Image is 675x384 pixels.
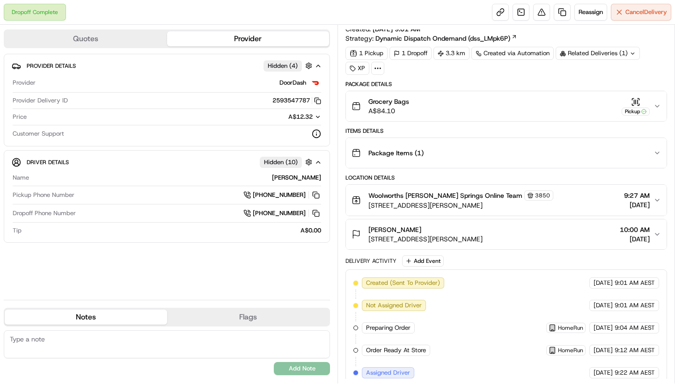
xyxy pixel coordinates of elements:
a: Powered byPylon [66,158,113,166]
span: Reassign [579,8,603,16]
button: Reassign [574,4,607,21]
span: [DATE] [624,200,650,210]
span: [PHONE_NUMBER] [253,191,306,199]
span: 9:12 AM AEST [615,346,655,355]
div: XP [345,62,369,75]
span: Cancel Delivery [625,8,667,16]
span: API Documentation [88,136,150,145]
span: A$12.32 [288,113,313,121]
span: [PERSON_NAME] [368,225,421,234]
span: HomeRun [558,324,583,332]
span: [DATE] [594,279,613,287]
span: Pylon [93,159,113,166]
span: Provider Details [27,62,76,70]
button: Pickup [622,97,650,116]
span: [DATE] [594,369,613,377]
button: Grocery BagsA$84.10Pickup [346,91,667,121]
a: 💻API Documentation [75,132,154,149]
button: Hidden (4) [264,60,315,72]
div: Strategy: [345,34,517,43]
button: Driver DetailsHidden (10) [12,154,322,170]
span: DoorDash [279,79,306,87]
div: Start new chat [32,89,154,99]
span: [PHONE_NUMBER] [253,209,306,217]
div: Pickup [622,108,650,116]
span: Customer Support [13,130,64,138]
span: Dropoff Phone Number [13,209,76,217]
div: We're available if you need us! [32,99,118,106]
div: 1 Dropoff [389,47,432,60]
div: Delivery Activity [345,257,396,265]
span: Provider [13,79,36,87]
button: Notes [5,310,167,325]
button: CancelDelivery [611,4,671,21]
div: 💻 [79,137,87,144]
span: 10:00 AM [620,225,650,234]
div: Location Details [345,174,667,181]
p: Welcome 👋 [9,37,170,52]
span: [DATE] [594,324,613,332]
div: [PERSON_NAME] [33,174,321,182]
div: Package Details [345,80,667,88]
span: Pickup Phone Number [13,191,74,199]
button: Provider [167,31,330,46]
span: Knowledge Base [19,136,72,145]
a: [PHONE_NUMBER] [243,190,321,200]
span: 9:04 AM AEST [615,324,655,332]
span: Name [13,174,29,182]
img: doordash_logo_v2.png [310,77,321,88]
span: [DATE] [620,234,650,244]
button: Package Items (1) [346,138,667,168]
div: Related Deliveries (1) [556,47,640,60]
span: Assigned Driver [366,369,410,377]
span: A$84.10 [368,106,409,116]
button: Flags [167,310,330,325]
button: [PERSON_NAME][STREET_ADDRESS][PERSON_NAME]10:00 AM[DATE] [346,219,667,249]
button: A$12.32 [239,113,321,121]
span: Grocery Bags [368,97,409,106]
span: [STREET_ADDRESS][PERSON_NAME] [368,201,553,210]
button: Start new chat [159,92,170,103]
span: Price [13,113,27,121]
span: Hidden ( 4 ) [268,62,298,70]
button: Woolworths [PERSON_NAME] Springs Online Team3850[STREET_ADDRESS][PERSON_NAME]9:27 AM[DATE] [346,185,667,216]
div: 1 Pickup [345,47,388,60]
span: Package Items ( 1 ) [368,148,424,158]
span: Driver Details [27,159,69,166]
span: Not Assigned Driver [366,301,422,310]
span: Woolworths [PERSON_NAME] Springs Online Team [368,191,522,200]
span: [DATE] [594,301,613,310]
button: 2593547787 [272,96,321,105]
span: Provider Delivery ID [13,96,68,105]
span: Dynamic Dispatch Ondemand (dss_LMpk6P) [375,34,510,43]
span: Preparing Order [366,324,411,332]
div: 📗 [9,137,17,144]
span: 9:22 AM AEST [615,369,655,377]
span: 9:01 AM AEST [615,301,655,310]
button: Quotes [5,31,167,46]
div: A$0.00 [25,226,321,235]
button: Add Event [402,255,444,267]
span: Hidden ( 10 ) [264,158,298,167]
button: Hidden (10) [260,156,315,168]
button: Provider DetailsHidden (4) [12,58,322,73]
span: 9:27 AM [624,191,650,200]
img: Nash [9,9,28,28]
span: Order Ready At Store [366,346,426,355]
span: Tip [13,226,22,235]
img: 1736555255976-a54dd68f-1ca7-489b-9aae-adbdc363a1c4 [9,89,26,106]
span: [STREET_ADDRESS][PERSON_NAME] [368,234,483,244]
input: Clear [24,60,154,70]
span: [DATE] [594,346,613,355]
div: Items Details [345,127,667,135]
a: [PHONE_NUMBER] [243,208,321,218]
div: 3.3 km [433,47,470,60]
span: HomeRun [558,347,583,354]
span: 3850 [535,192,550,199]
a: Created via Automation [471,47,554,60]
span: Created (Sent To Provider) [366,279,440,287]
